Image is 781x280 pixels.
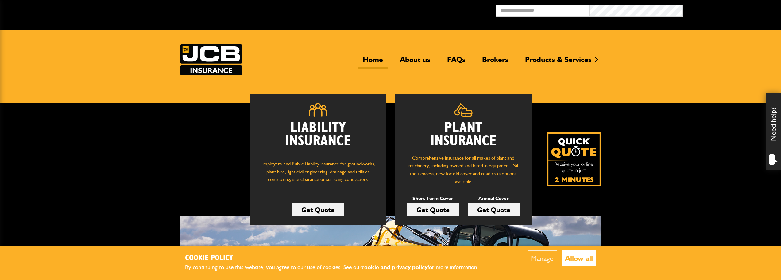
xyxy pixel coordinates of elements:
p: Employers' and Public Liability insurance for groundworks, plant hire, light civil engineering, d... [259,160,377,189]
button: Broker Login [683,5,776,14]
button: Manage [528,250,557,266]
a: Get your insurance quote isn just 2-minutes [547,132,601,186]
a: Products & Services [520,55,596,69]
a: cookie and privacy policy [362,264,427,271]
a: Get Quote [292,203,344,216]
img: JCB Insurance Services logo [180,44,242,75]
p: Annual Cover [468,195,520,203]
a: FAQs [443,55,470,69]
a: Get Quote [468,203,520,216]
img: Quick Quote [547,132,601,186]
a: Brokers [477,55,513,69]
p: By continuing to use this website, you agree to our use of cookies. See our for more information. [185,263,489,272]
h2: Plant Insurance [404,121,522,148]
a: JCB Insurance Services [180,44,242,75]
button: Allow all [562,250,596,266]
h2: Cookie Policy [185,254,489,263]
p: Comprehensive insurance for all makes of plant and machinery, including owned and hired in equipm... [404,154,522,185]
a: About us [395,55,435,69]
div: Need help? [766,93,781,170]
a: Get Quote [407,203,459,216]
h2: Liability Insurance [259,121,377,154]
a: Home [358,55,388,69]
p: Short Term Cover [407,195,459,203]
